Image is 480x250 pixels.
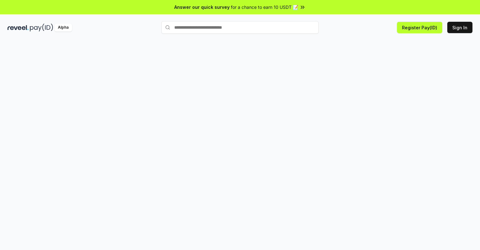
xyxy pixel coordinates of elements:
[397,22,442,33] button: Register Pay(ID)
[8,24,29,32] img: reveel_dark
[231,4,298,10] span: for a chance to earn 10 USDT 📝
[174,4,230,10] span: Answer our quick survey
[30,24,53,32] img: pay_id
[447,22,472,33] button: Sign In
[54,24,72,32] div: Alpha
